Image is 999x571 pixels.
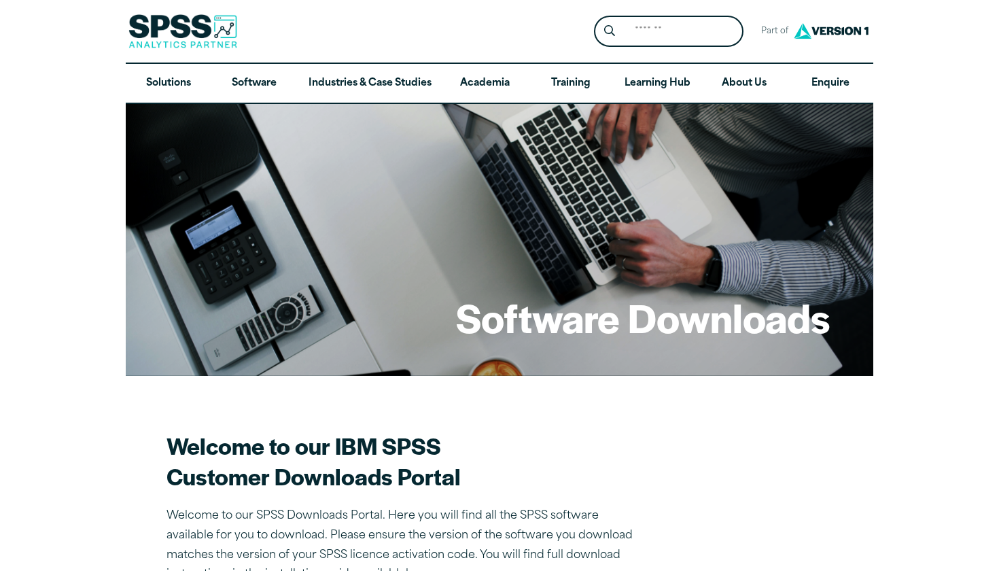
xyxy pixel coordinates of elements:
a: About Us [701,64,787,103]
h2: Welcome to our IBM SPSS Customer Downloads Portal [166,430,642,491]
a: Training [528,64,614,103]
nav: Desktop version of site main menu [126,64,873,103]
img: SPSS Analytics Partner [128,14,237,48]
a: Enquire [788,64,873,103]
svg: Search magnifying glass icon [604,25,615,37]
a: Solutions [126,64,211,103]
button: Search magnifying glass icon [597,19,623,44]
a: Academia [442,64,528,103]
span: Part of [754,22,790,41]
a: Industries & Case Studies [298,64,442,103]
form: Site Header Search Form [594,16,743,48]
a: Software [211,64,297,103]
h1: Software Downloads [456,291,830,344]
img: Version1 Logo [790,18,872,44]
a: Learning Hub [614,64,701,103]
